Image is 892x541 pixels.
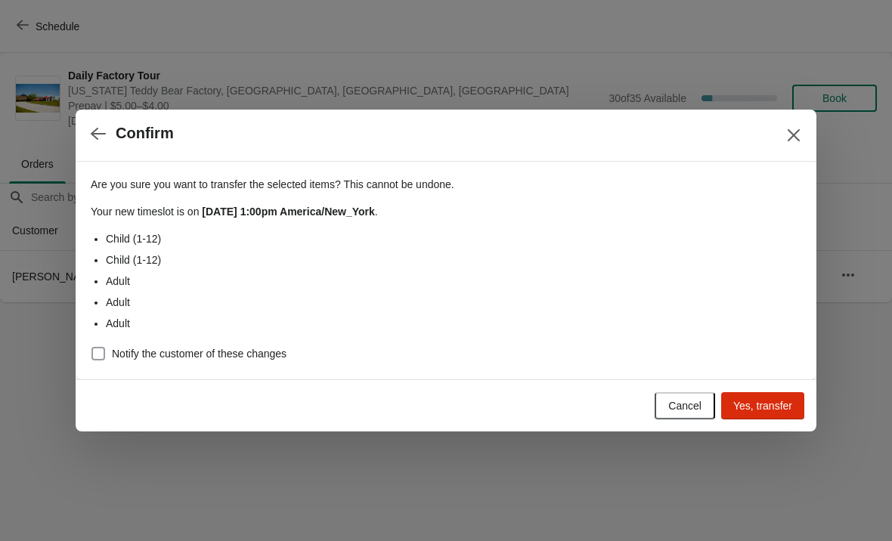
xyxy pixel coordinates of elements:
li: Adult [106,274,801,289]
li: Adult [106,295,801,310]
li: Child (1-12) [106,252,801,267]
button: Close [780,122,807,149]
p: Your new timeslot is on . [91,204,801,219]
p: Are you sure you want to transfer the selected items ? This cannot be undone. [91,177,801,192]
h2: Confirm [116,125,174,142]
button: Cancel [655,392,715,419]
span: Notify the customer of these changes [112,346,286,361]
li: Adult [106,316,801,331]
strong: [DATE] 1:00pm America/New_York [202,206,374,218]
span: Yes, transfer [733,400,792,412]
button: Yes, transfer [721,392,804,419]
span: Cancel [668,400,702,412]
li: Child (1-12) [106,231,801,246]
